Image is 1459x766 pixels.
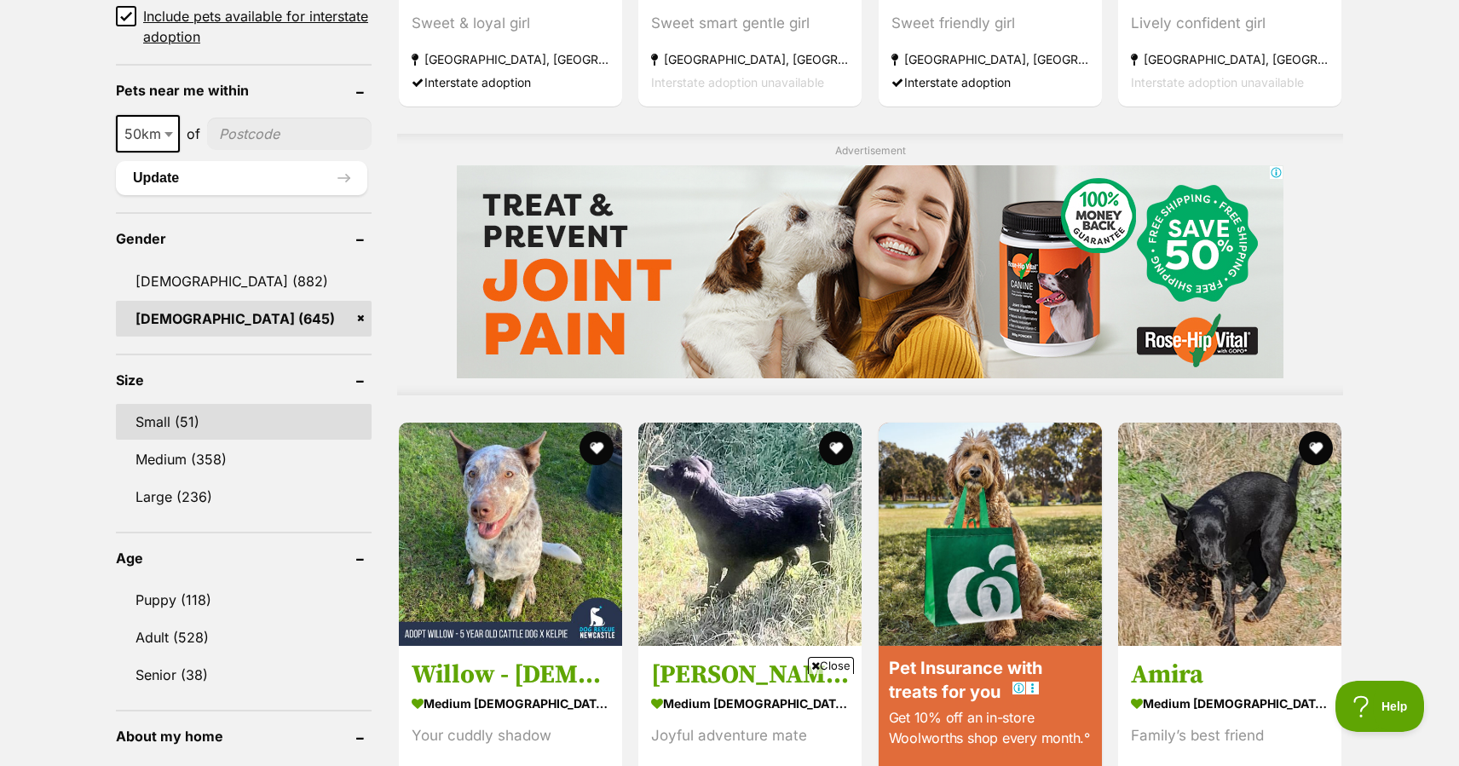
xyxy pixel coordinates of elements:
[116,582,372,618] a: Puppy (118)
[143,6,372,47] span: Include pets available for interstate adoption
[116,161,367,195] button: Update
[118,122,178,146] span: 50km
[891,48,1089,71] strong: [GEOGRAPHIC_DATA], [GEOGRAPHIC_DATA]
[116,479,372,515] a: Large (236)
[638,423,862,646] img: Billie - Australian Kelpie Dog
[187,124,200,144] span: of
[399,423,622,646] img: Willow - 5 Year Old Cattle Dog X Kelpie - Australian Cattle Dog x Australian Kelpie Dog
[412,690,609,715] strong: medium [DEMOGRAPHIC_DATA] Dog
[580,431,614,465] button: favourite
[1131,658,1329,690] h3: Amira
[1131,12,1329,35] div: Lively confident girl
[116,404,372,440] a: Small (51)
[412,658,609,690] h3: Willow - [DEMOGRAPHIC_DATA] Cattle Dog X Kelpie
[1118,423,1341,646] img: Amira - Australian Cattle Dog
[1299,431,1333,465] button: favourite
[820,431,854,465] button: favourite
[116,729,372,744] header: About my home
[891,12,1089,35] div: Sweet friendly girl
[651,48,849,71] strong: [GEOGRAPHIC_DATA], [GEOGRAPHIC_DATA]
[412,48,609,71] strong: [GEOGRAPHIC_DATA], [GEOGRAPHIC_DATA]
[651,658,849,690] h3: [PERSON_NAME]
[1131,48,1329,71] strong: [GEOGRAPHIC_DATA], [GEOGRAPHIC_DATA]
[116,550,372,566] header: Age
[808,657,854,674] span: Close
[116,301,372,337] a: [DEMOGRAPHIC_DATA] (645)
[651,75,824,89] span: Interstate adoption unavailable
[457,165,1283,378] iframe: Advertisement
[116,372,372,388] header: Size
[412,723,609,746] div: Your cuddly shadow
[116,231,372,246] header: Gender
[116,6,372,47] a: Include pets available for interstate adoption
[116,83,372,98] header: Pets near me within
[1131,723,1329,746] div: Family’s best friend
[1131,75,1304,89] span: Interstate adoption unavailable
[397,134,1343,395] div: Advertisement
[116,441,372,477] a: Medium (358)
[116,263,372,299] a: [DEMOGRAPHIC_DATA] (882)
[651,12,849,35] div: Sweet smart gentle girl
[1335,681,1425,732] iframe: Help Scout Beacon - Open
[116,657,372,693] a: Senior (38)
[412,12,609,35] div: Sweet & loyal girl
[116,115,180,153] span: 50km
[412,71,609,94] div: Interstate adoption
[116,619,372,655] a: Adult (528)
[207,118,372,150] input: postcode
[1131,690,1329,715] strong: medium [DEMOGRAPHIC_DATA] Dog
[419,681,1040,757] iframe: Advertisement
[891,71,1089,94] div: Interstate adoption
